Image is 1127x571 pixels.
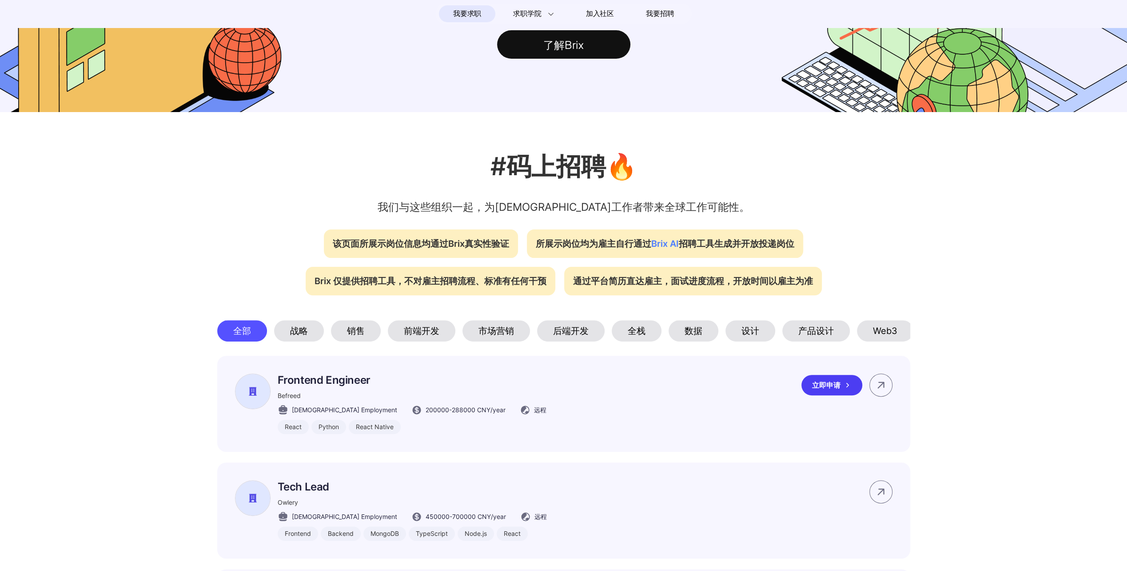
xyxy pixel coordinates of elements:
span: Befreed [278,392,301,399]
div: 数据 [669,320,718,342]
span: 加入社区 [586,7,614,21]
span: 远程 [534,512,547,521]
div: Web3 [857,320,913,342]
span: 200000 - 288000 CNY /year [426,405,506,414]
div: 所展示岗位均为雇主自行通过 招聘工具生成并开放投递岗位 [527,229,803,258]
div: TypeScript [409,527,455,541]
div: 后端开发 [537,320,605,342]
div: 全栈 [612,320,661,342]
div: React Native [349,420,401,434]
span: 我要招聘 [646,8,674,19]
div: 通过平台简历直达雇主，面试进度流程，开放时间以雇主为准 [564,267,822,295]
div: 该页面所展示岗位信息均通过Brix真实性验证 [324,229,518,258]
a: 立即申请 [801,375,869,395]
p: Tech Lead [278,480,547,493]
span: 450000 - 700000 CNY /year [426,512,506,521]
div: Frontend [278,527,318,541]
span: 远程 [534,405,546,414]
span: Owlery [278,499,298,506]
div: 战略 [274,320,324,342]
div: 设计 [725,320,775,342]
span: 我要求职 [453,7,481,21]
div: Python [311,420,346,434]
span: [DEMOGRAPHIC_DATA] Employment [292,512,397,521]
span: 求职学院 [513,8,541,19]
div: Brix 仅提供招聘工具，不对雇主招聘流程、标准有任何干预 [306,267,555,295]
div: 前端开发 [388,320,455,342]
div: 立即申请 [801,375,862,395]
p: Frontend Engineer [278,374,546,386]
div: React [278,420,309,434]
div: Node.js [458,527,494,541]
span: Brix AI [651,238,679,249]
div: 全部 [217,320,267,342]
div: 产品设计 [782,320,850,342]
div: 了解Brix [497,30,630,59]
div: MongoDB [363,527,406,541]
div: React [497,527,528,541]
div: 市场营销 [462,320,530,342]
div: Backend [321,527,361,541]
span: [DEMOGRAPHIC_DATA] Employment [292,405,397,414]
div: 销售 [331,320,381,342]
